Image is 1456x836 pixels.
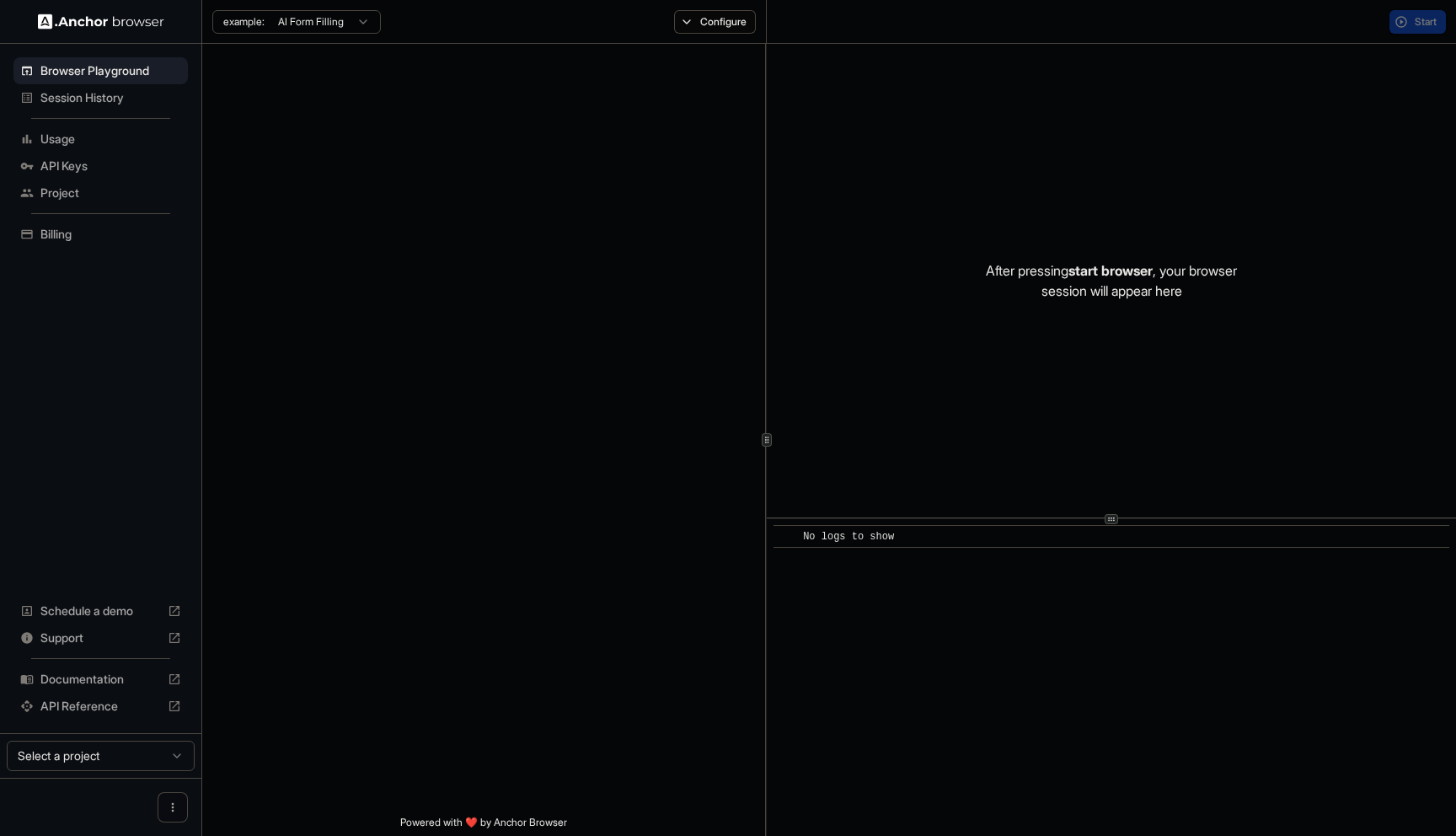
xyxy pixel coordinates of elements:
div: Schedule a demo [13,598,188,624]
div: API Reference [13,693,188,720]
span: start browser [1068,262,1153,279]
div: Support [13,624,188,651]
span: Usage [40,131,181,147]
div: API Keys [13,153,188,180]
p: After pressing , your browser session will appear here [986,260,1237,301]
span: example: [223,15,265,29]
span: Browser Playground [40,62,181,79]
span: API Reference [40,698,161,715]
img: Anchor Logo [38,13,164,29]
span: Support [40,630,161,646]
span: API Keys [40,158,181,174]
span: ​ [782,528,790,545]
span: Session History [40,89,181,106]
span: No logs to show [803,531,894,543]
div: Session History [13,84,188,111]
div: Browser Playground [13,57,188,84]
span: Powered with ❤️ by Anchor Browser [400,816,567,836]
span: Documentation [40,671,161,688]
div: Documentation [13,666,188,693]
span: Billing [40,226,181,243]
button: Configure [674,10,756,34]
span: Schedule a demo [40,603,161,619]
span: Project [40,185,181,201]
button: Open menu [158,792,188,823]
div: Project [13,180,188,206]
div: Billing [13,221,188,248]
div: Usage [13,126,188,153]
